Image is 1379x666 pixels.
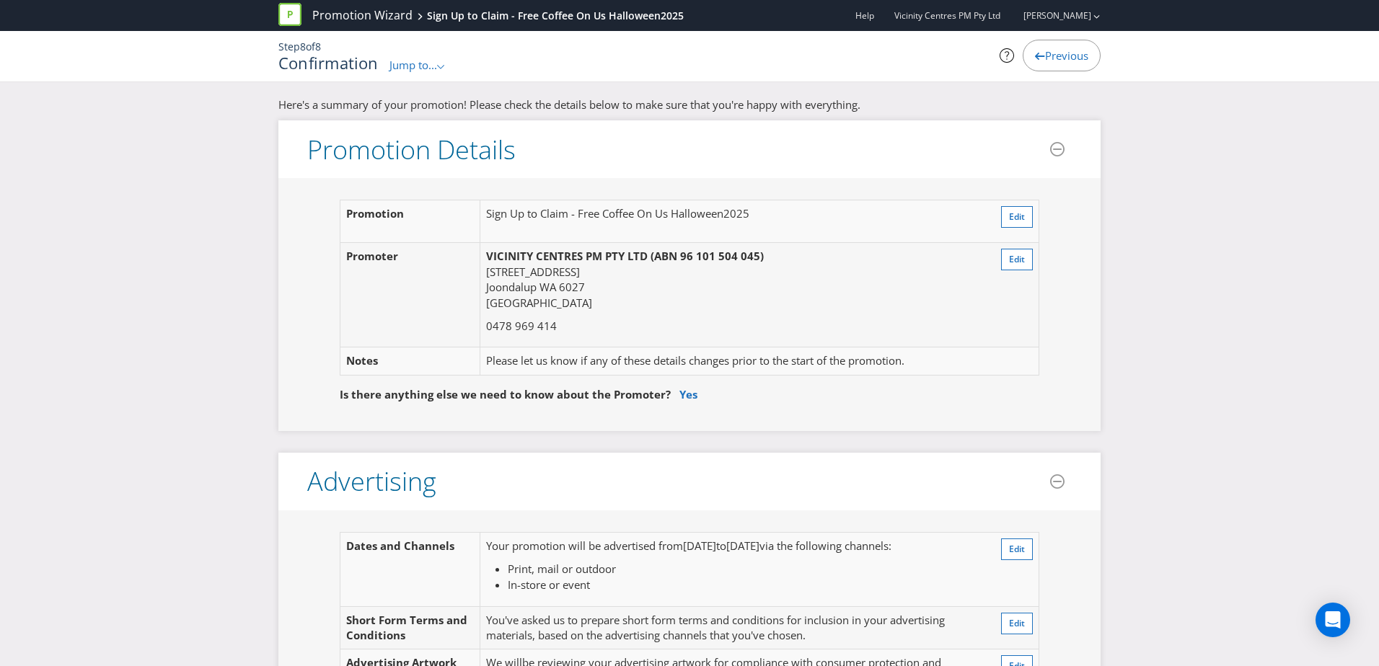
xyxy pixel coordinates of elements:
h1: Confirmation [278,54,379,71]
h3: Promotion Details [307,136,516,164]
button: Edit [1001,613,1033,634]
span: Joondalup [486,280,537,294]
span: to [716,538,726,553]
span: 8 [315,40,321,53]
td: Promotion [340,200,480,243]
span: 6027 [559,280,585,294]
span: Is there anything else we need to know about the Promoter? [340,387,671,401]
span: Edit [1009,253,1025,265]
span: Your promotion will be advertised from [486,538,683,553]
span: WA [539,280,556,294]
span: VICINITY CENTRES PM PTY LTD [486,249,648,263]
span: [DATE] [726,538,759,553]
span: [DATE] [683,538,716,553]
a: Promotion Wizard [312,7,413,24]
button: Edit [1001,538,1033,560]
span: Vicinity Centres PM Pty Ltd [894,9,1000,22]
span: 8 [300,40,306,53]
a: [PERSON_NAME] [1009,9,1091,22]
td: Dates and Channels [340,533,480,606]
span: In-store or event [508,577,590,592]
td: Short Form Terms and Conditions [340,606,480,649]
h3: Advertising [307,467,436,496]
span: Edit [1009,617,1025,629]
div: Open Intercom Messenger [1316,603,1350,637]
span: Step [278,40,300,53]
td: Notes [340,347,480,375]
a: Yes [679,387,697,401]
p: 0478 969 414 [486,319,973,334]
a: Help [855,9,874,22]
span: Promoter [346,249,398,263]
button: Edit [1001,249,1033,270]
span: of [306,40,315,53]
span: (ABN 96 101 504 045) [651,249,764,263]
p: Here's a summary of your promotion! Please check the details below to make sure that you're happy... [278,97,1101,112]
span: Print, mail or outdoor [508,561,616,576]
span: [STREET_ADDRESS] [486,265,580,279]
span: Edit [1009,543,1025,555]
div: Sign Up to Claim - Free Coffee On Us Halloween2025 [427,9,684,23]
span: Previous [1045,48,1088,63]
span: via the following channels: [759,538,891,553]
span: [GEOGRAPHIC_DATA] [486,296,592,310]
td: Please let us know if any of these details changes prior to the start of the promotion. [480,347,978,375]
span: You've asked us to prepare short form terms and conditions for inclusion in your advertising mate... [486,613,945,642]
span: Edit [1009,210,1025,223]
span: Jump to... [389,58,437,72]
td: Sign Up to Claim - Free Coffee On Us Halloween2025 [480,200,978,243]
button: Edit [1001,206,1033,228]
